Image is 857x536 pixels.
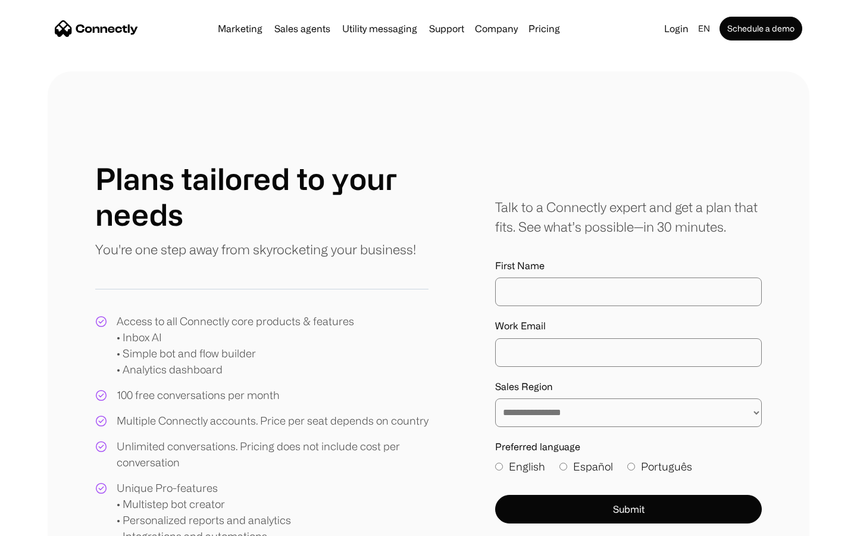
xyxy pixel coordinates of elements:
label: Español [559,459,613,475]
ul: Language list [24,515,71,532]
label: Português [627,459,692,475]
div: Company [471,20,521,37]
div: Access to all Connectly core products & features • Inbox AI • Simple bot and flow builder • Analy... [117,313,354,378]
a: Login [659,20,693,37]
div: en [698,20,710,37]
a: home [55,20,138,38]
a: Marketing [213,24,267,33]
label: Sales Region [495,381,762,392]
div: Talk to a Connectly expert and get a plan that fits. See what’s possible—in 30 minutes. [495,197,762,236]
div: Multiple Connectly accounts. Price per seat depends on country [117,413,428,429]
div: Company [475,20,518,37]
input: English [495,463,503,470]
input: Español [559,463,567,470]
div: en [693,20,717,37]
label: First Name [495,260,762,272]
a: Schedule a demo [720,17,802,40]
input: Português [627,463,635,470]
label: English [495,459,545,475]
aside: Language selected: English [12,514,71,532]
a: Utility messaging [337,24,422,33]
label: Preferred language [495,441,762,453]
label: Work Email [495,320,762,332]
button: Submit [495,495,762,523]
p: You're one step away from skyrocketing your business! [95,239,416,259]
div: 100 free conversations per month [117,387,280,403]
a: Pricing [524,24,565,33]
a: Sales agents [270,24,335,33]
div: Unlimited conversations. Pricing does not include cost per conversation [117,438,428,470]
a: Support [424,24,469,33]
h1: Plans tailored to your needs [95,161,428,232]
